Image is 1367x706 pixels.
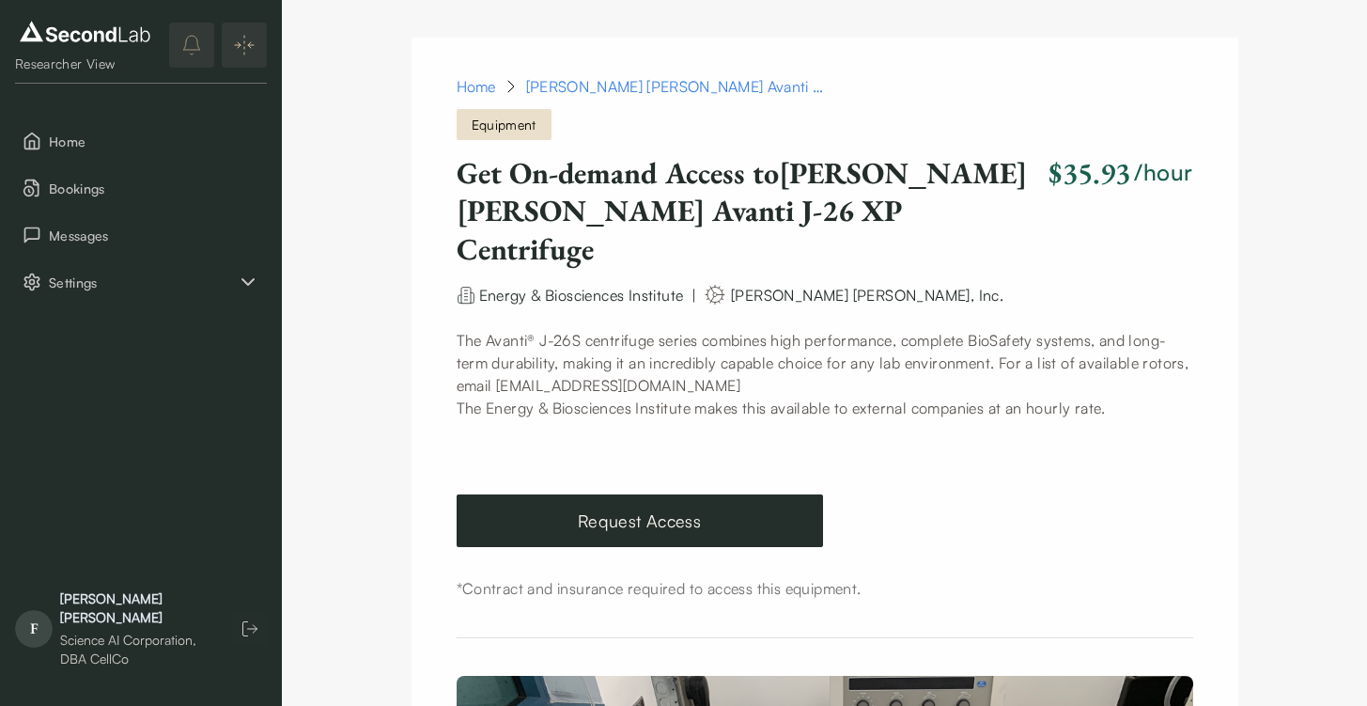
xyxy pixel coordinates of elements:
button: Messages [15,215,267,255]
div: [PERSON_NAME] [PERSON_NAME] [60,589,214,627]
span: [PERSON_NAME] [PERSON_NAME], Inc. [731,286,1003,305]
div: Beckman Coulter Avanti J-26 XP Centrifuge [526,75,827,98]
span: Energy & Biosciences Institute [479,286,684,305]
h3: /hour [1134,157,1192,189]
button: Settings [15,262,267,302]
p: The Energy & Biosciences Institute makes this available to external companies at an hourly rate. [457,397,1193,419]
div: | [691,284,696,306]
button: Home [15,121,267,161]
span: Equipment [457,109,551,140]
button: Bookings [15,168,267,208]
h2: $35.93 [1049,154,1130,192]
img: logo [15,17,155,47]
p: The Avanti® J-26S centrifuge series combines high performance, complete BioSafety systems, and lo... [457,329,1193,397]
h1: Get On-demand Access to [PERSON_NAME] [PERSON_NAME] Avanti J-26 XP Centrifuge [457,154,1042,268]
a: Energy & Biosciences Institute [479,284,684,303]
img: manufacturer [704,283,726,306]
div: Science AI Corporation, DBA CellCo [60,631,214,668]
span: Messages [49,226,259,245]
div: Settings sub items [15,262,267,302]
button: Log out [233,612,267,646]
a: Request Access [457,494,823,547]
button: Expand/Collapse sidebar [222,23,267,68]
span: Home [49,132,259,151]
span: F [15,610,53,648]
a: Home [457,75,496,98]
span: Settings [49,273,237,292]
span: Bookings [49,179,259,198]
div: *Contract and insurance required to access this equipment. [457,577,1193,600]
div: Researcher View [15,55,155,73]
button: notifications [169,23,214,68]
